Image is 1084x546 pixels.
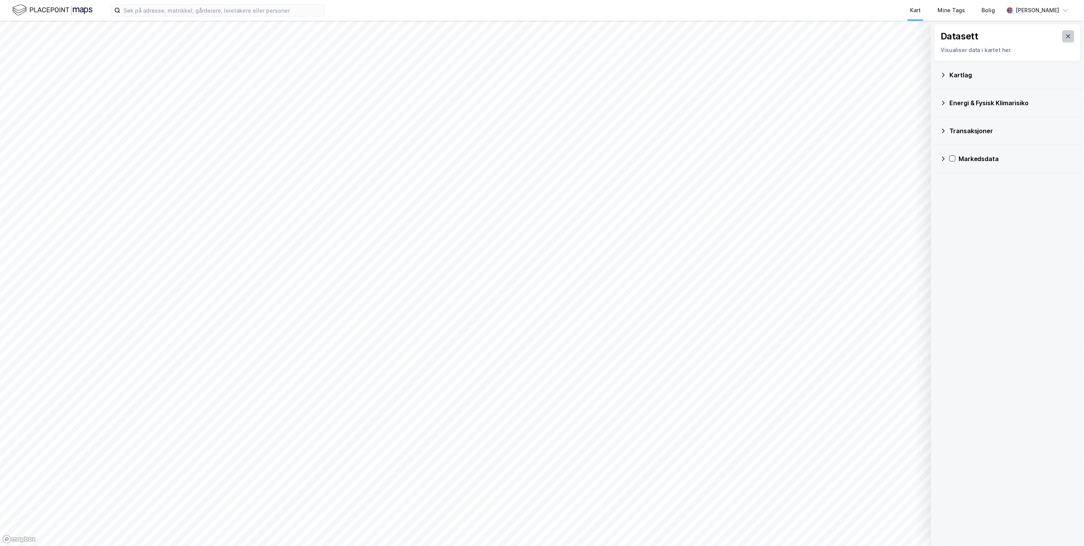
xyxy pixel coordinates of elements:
[12,3,93,17] img: logo.f888ab2527a4732fd821a326f86c7f29.svg
[941,30,978,42] div: Datasett
[938,6,965,15] div: Mine Tags
[910,6,921,15] div: Kart
[982,6,995,15] div: Bolig
[120,5,325,16] input: Søk på adresse, matrikkel, gårdeiere, leietakere eller personer
[949,98,1075,108] div: Energi & Fysisk Klimarisiko
[1016,6,1060,15] div: [PERSON_NAME]
[949,70,1075,80] div: Kartlag
[1046,509,1084,546] iframe: Chat Widget
[1046,509,1084,546] div: Kontrollprogram for chat
[2,535,36,544] a: Mapbox homepage
[949,126,1075,135] div: Transaksjoner
[959,154,1075,163] div: Markedsdata
[941,46,1074,55] div: Visualiser data i kartet her.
